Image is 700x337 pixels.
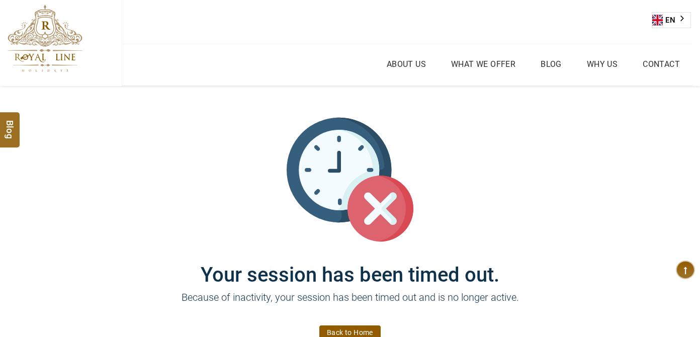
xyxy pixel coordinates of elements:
h1: Your session has been timed out. [48,243,652,287]
a: About Us [384,57,428,71]
a: What we Offer [449,57,518,71]
span: Blog [4,120,17,129]
div: Language [652,12,691,28]
img: session_time_out.svg [287,116,413,243]
img: The Royal Line Holidays [8,5,82,72]
p: Because of inactivity, your session has been timed out and is no longer active. [48,290,652,320]
iframe: chat widget [658,297,690,327]
aside: Language selected: English [652,12,691,28]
